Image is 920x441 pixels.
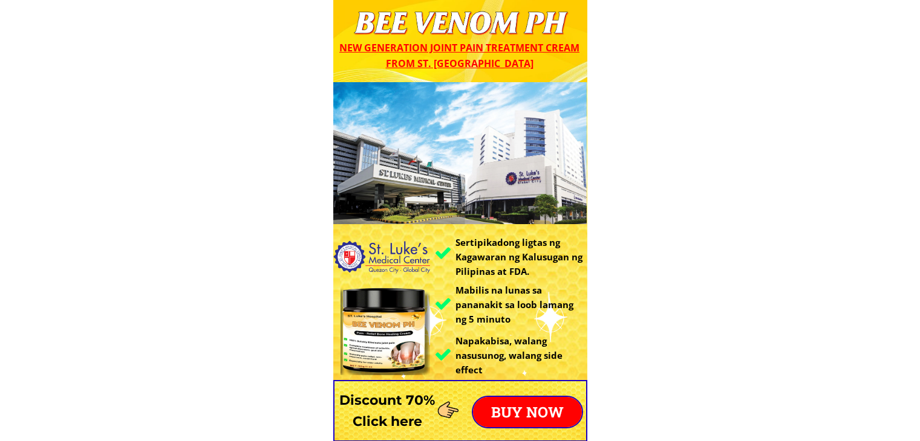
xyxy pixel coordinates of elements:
p: BUY NOW [473,397,582,427]
h3: Discount 70% Click here [333,390,442,432]
h3: Napakabisa, walang nasusunog, walang side effect [455,333,587,377]
h3: Mabilis na lunas sa pananakit sa loob lamang ng 5 minuto [455,283,584,326]
h3: Sertipikadong ligtas ng Kagawaran ng Kalusugan ng Pilipinas at FDA. [455,235,590,278]
span: New generation joint pain treatment cream from St. [GEOGRAPHIC_DATA] [339,41,579,70]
